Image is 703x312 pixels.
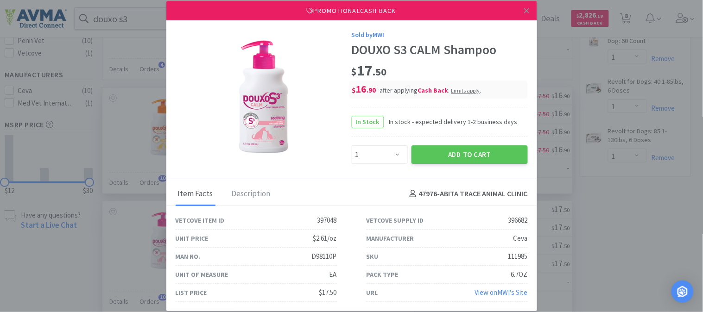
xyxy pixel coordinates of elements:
[367,215,424,225] div: Vetcove Supply ID
[352,62,387,80] span: 17
[367,86,376,94] span: . 90
[508,215,528,226] div: 396682
[367,287,378,298] div: URL
[367,233,414,243] div: Manufacturer
[166,1,537,20] div: Promotional Cash Back
[329,269,337,280] div: EA
[380,86,481,94] span: after applying .
[176,287,207,298] div: List Price
[176,233,209,243] div: Unit Price
[352,82,376,95] span: 16
[373,66,387,79] span: . 50
[176,251,201,262] div: Man No.
[367,251,379,262] div: SKU
[511,269,528,280] div: 6.7OZ
[319,287,337,298] div: $17.50
[671,281,694,303] div: Open Intercom Messenger
[317,215,337,226] div: 397048
[475,288,528,297] a: View onMWI's Site
[367,269,399,280] div: Pack Type
[176,269,228,280] div: Unit of Measure
[418,86,449,94] i: Cash Back
[234,37,294,157] img: 432aaeb11c9e49d2980f1ccce0c7d3d6_396682.png
[352,42,528,58] div: DOUXO S3 CALM Shampoo
[384,117,518,127] span: In stock - expected delivery 1-2 business days
[352,86,356,94] span: $
[352,30,528,40] div: Sold by MWI
[176,215,225,225] div: Vetcove Item ID
[352,116,383,128] span: In Stock
[406,188,528,200] h4: 47976 - ABITA TRACE ANIMAL CLINIC
[229,183,273,206] div: Description
[508,251,528,262] div: 111985
[176,183,215,206] div: Item Facts
[352,66,357,79] span: $
[312,251,337,262] div: D98110P
[313,233,337,244] div: $2.61/oz
[451,87,480,94] span: Limits apply
[513,233,528,244] div: Ceva
[451,86,481,94] div: .
[412,145,528,164] button: Add to Cart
